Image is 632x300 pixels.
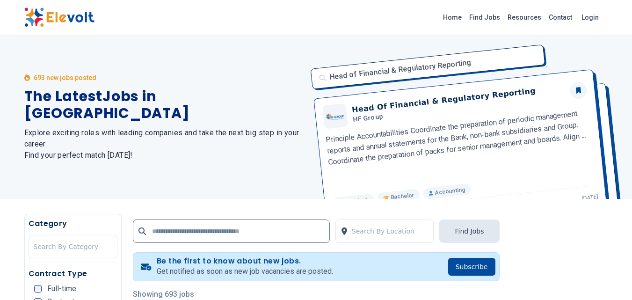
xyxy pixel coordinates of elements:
a: Contact [545,10,576,25]
h4: Be the first to know about new jobs. [157,256,333,266]
p: 693 new jobs posted [34,73,96,82]
h2: Explore exciting roles with leading companies and take the next big step in your career. Find you... [24,127,305,161]
p: Showing 693 jobs [133,289,500,300]
h5: Category [29,218,117,229]
a: Login [576,8,604,27]
p: Get notified as soon as new job vacancies are posted. [157,266,333,277]
button: Find Jobs [439,220,499,243]
a: Resources [504,10,545,25]
a: Home [439,10,465,25]
img: Elevolt [24,7,94,27]
a: Find Jobs [465,10,504,25]
h5: Contract Type [29,268,117,279]
input: Full-time [34,285,42,293]
button: Subscribe [448,258,495,276]
h1: The Latest Jobs in [GEOGRAPHIC_DATA] [24,88,305,122]
span: Full-time [47,285,76,293]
